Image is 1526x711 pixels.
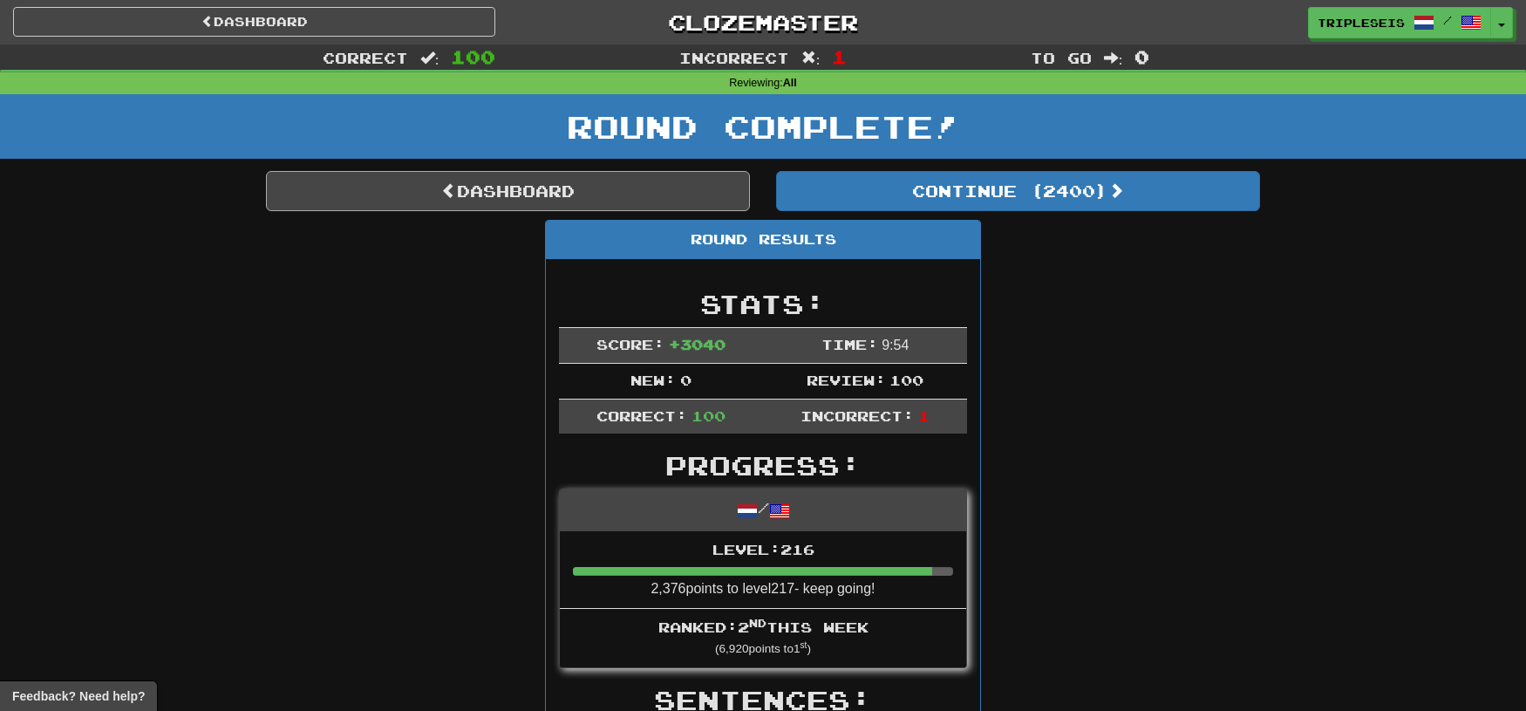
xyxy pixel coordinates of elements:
[749,617,766,629] sup: nd
[13,7,495,37] a: Dashboard
[596,336,664,352] span: Score:
[1104,51,1123,65] span: :
[559,290,967,318] h2: Stats:
[679,49,789,66] span: Incorrect
[715,642,811,655] small: ( 6,920 points to 1 )
[800,640,807,650] sup: st
[800,407,914,424] span: Incorrect:
[630,372,676,388] span: New:
[807,372,886,388] span: Review:
[776,171,1260,211] button: Continue (2400)
[801,51,821,65] span: :
[889,372,923,388] span: 100
[658,619,869,635] span: Ranked: 2 this week
[266,171,750,211] a: Dashboard
[691,407,726,424] span: 100
[783,77,797,89] strong: All
[559,451,967,480] h2: Progress:
[1031,49,1092,66] span: To go
[521,7,1004,38] a: Clozemaster
[918,407,930,424] span: 1
[560,489,966,530] div: /
[832,46,847,67] span: 1
[12,687,145,705] span: Open feedback widget
[451,46,495,67] span: 100
[1443,14,1452,26] span: /
[1318,15,1405,31] span: Tripleseis
[420,51,439,65] span: :
[821,336,878,352] span: Time:
[323,49,408,66] span: Correct
[1134,46,1149,67] span: 0
[882,338,909,352] span: 9 : 54
[560,531,966,610] li: 2,376 points to level 217 - keep going!
[1308,7,1491,38] a: Tripleseis /
[596,407,687,424] span: Correct:
[680,372,691,388] span: 0
[6,109,1520,144] h1: Round Complete!
[712,541,814,557] span: Level: 216
[669,336,726,352] span: + 3040
[546,221,980,259] div: Round Results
